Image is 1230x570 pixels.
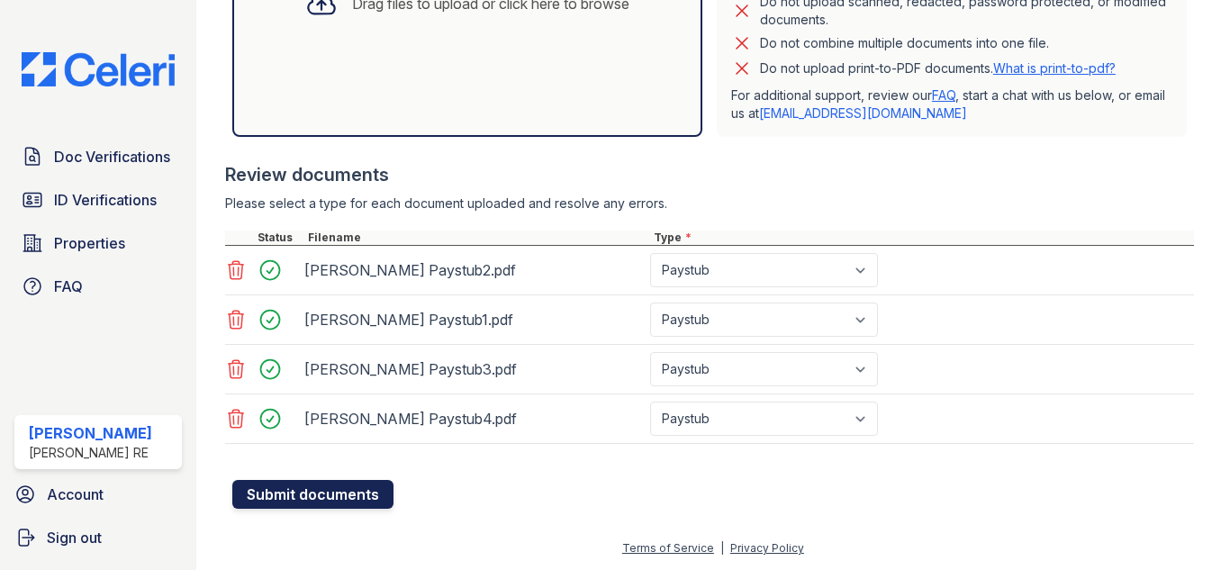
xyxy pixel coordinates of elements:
[622,541,714,555] a: Terms of Service
[225,195,1194,213] div: Please select a type for each document uploaded and resolve any errors.
[7,52,189,86] img: CE_Logo_Blue-a8612792a0a2168367f1c8372b55b34899dd931a85d93a1a3d3e32e68fde9ad4.png
[54,189,157,211] span: ID Verifications
[650,231,1194,245] div: Type
[47,484,104,505] span: Account
[304,256,643,285] div: [PERSON_NAME] Paystub2.pdf
[14,139,182,175] a: Doc Verifications
[225,162,1194,187] div: Review documents
[730,541,804,555] a: Privacy Policy
[54,146,170,167] span: Doc Verifications
[54,232,125,254] span: Properties
[760,32,1049,54] div: Do not combine multiple documents into one file.
[14,182,182,218] a: ID Verifications
[304,231,650,245] div: Filename
[7,520,189,556] a: Sign out
[720,541,724,555] div: |
[993,60,1116,76] a: What is print-to-pdf?
[304,404,643,433] div: [PERSON_NAME] Paystub4.pdf
[759,105,967,121] a: [EMAIL_ADDRESS][DOMAIN_NAME]
[14,225,182,261] a: Properties
[304,305,643,334] div: [PERSON_NAME] Paystub1.pdf
[14,268,182,304] a: FAQ
[47,527,102,548] span: Sign out
[731,86,1172,122] p: For additional support, review our , start a chat with us below, or email us at
[932,87,955,103] a: FAQ
[29,422,152,444] div: [PERSON_NAME]
[7,476,189,512] a: Account
[54,276,83,297] span: FAQ
[232,480,393,509] button: Submit documents
[760,59,1116,77] p: Do not upload print-to-PDF documents.
[254,231,304,245] div: Status
[29,444,152,462] div: [PERSON_NAME] RE
[304,355,643,384] div: [PERSON_NAME] Paystub3.pdf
